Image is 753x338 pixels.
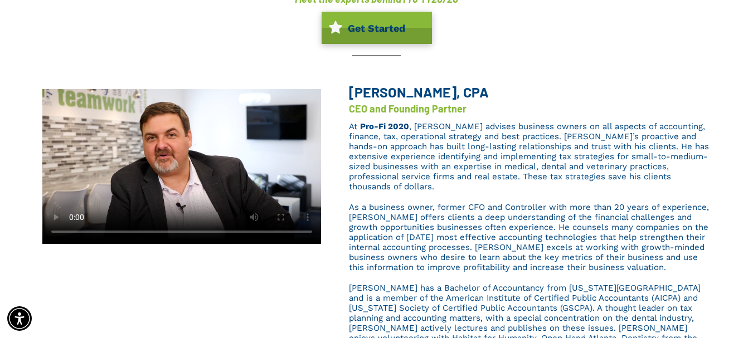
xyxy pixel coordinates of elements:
a: Pro-Fi 2020 [360,121,409,131]
font: CEO and Founding Partner [349,102,467,115]
div: Accessibility Menu [7,306,32,331]
span: [PERSON_NAME], CPA [349,84,489,100]
a: Get Started [322,12,432,44]
span: , [PERSON_NAME] advises business owners on all aspects of accounting, finance, tax, operational s... [349,121,709,192]
span: As a business owner, former CFO and Controller with more than 20 years of experience, [PERSON_NAM... [349,202,709,272]
span: At [349,121,357,131]
span: Get Started [344,17,409,40]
